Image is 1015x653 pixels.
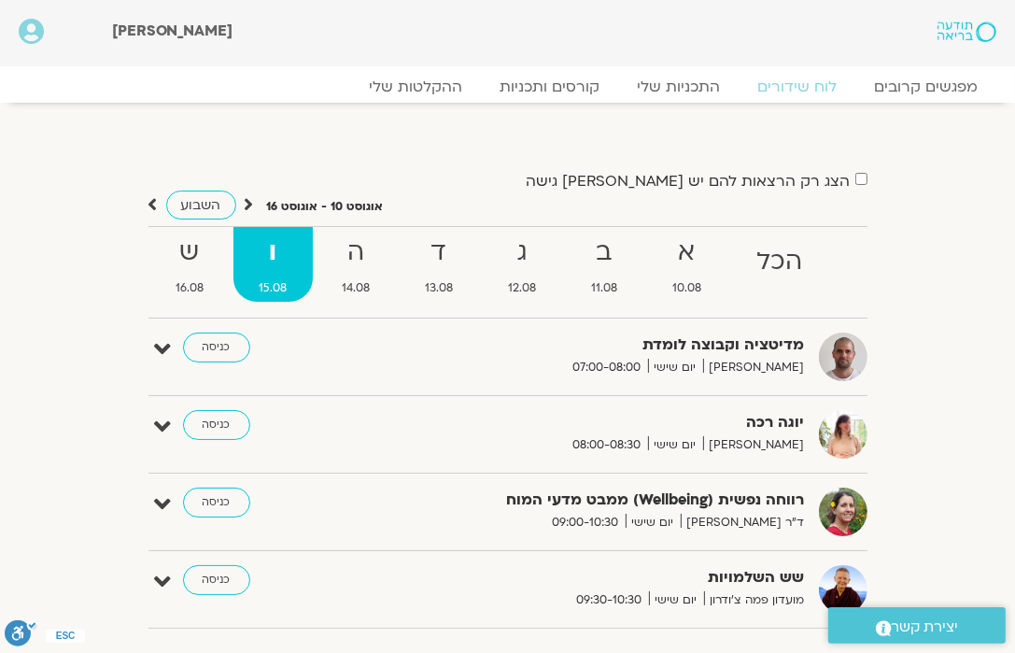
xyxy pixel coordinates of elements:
a: א10.08 [647,227,727,302]
span: 14.08 [317,278,396,298]
strong: ג [483,232,562,274]
a: ו15.08 [233,227,313,302]
span: מועדון פמה צ'ודרון [704,590,805,610]
span: השבוע [181,196,221,214]
p: אוגוסט 10 - אוגוסט 16 [267,197,384,217]
strong: ד [400,232,479,274]
a: קורסים ותכניות [481,78,618,96]
span: יום שישי [648,358,703,377]
a: ב11.08 [566,227,643,302]
a: כניסה [183,333,250,362]
span: 08:00-08:30 [567,435,648,455]
a: לוח שידורים [739,78,855,96]
span: [PERSON_NAME] [703,435,805,455]
a: ה14.08 [317,227,396,302]
nav: Menu [19,78,996,96]
span: [PERSON_NAME] [112,21,233,41]
a: הכל [731,227,828,302]
span: 13.08 [400,278,479,298]
strong: יוגה רכה [403,410,805,435]
strong: א [647,232,727,274]
span: 15.08 [233,278,313,298]
a: ש16.08 [150,227,230,302]
a: ההקלטות שלי [350,78,481,96]
strong: רווחה נפשית (Wellbeing) ממבט מדעי המוח [403,488,805,513]
a: השבוע [166,191,236,220]
strong: ה [317,232,396,274]
span: יום שישי [649,590,704,610]
strong: ש [150,232,230,274]
strong: מדיטציה וקבוצה לומדת [403,333,805,358]
span: 12.08 [483,278,562,298]
span: ד"ר [PERSON_NAME] [681,513,805,532]
span: 11.08 [566,278,643,298]
a: כניסה [183,565,250,595]
a: מפגשים קרובים [855,78,996,96]
span: יום שישי [626,513,681,532]
span: 10.08 [647,278,727,298]
label: הצג רק הרצאות להם יש [PERSON_NAME] גישה [527,173,851,190]
span: 09:00-10:30 [546,513,626,532]
span: 07:00-08:00 [567,358,648,377]
span: [PERSON_NAME] [703,358,805,377]
a: התכניות שלי [618,78,739,96]
span: 09:30-10:30 [571,590,649,610]
a: כניסה [183,410,250,440]
a: כניסה [183,488,250,518]
strong: ב [566,232,643,274]
strong: הכל [731,241,828,283]
span: יום שישי [648,435,703,455]
a: יצירת קשר [828,607,1006,644]
span: יצירת קשר [892,615,959,640]
strong: שש השלמויות [403,565,805,590]
strong: ו [233,232,313,274]
span: 16.08 [150,278,230,298]
a: ד13.08 [400,227,479,302]
a: ג12.08 [483,227,562,302]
